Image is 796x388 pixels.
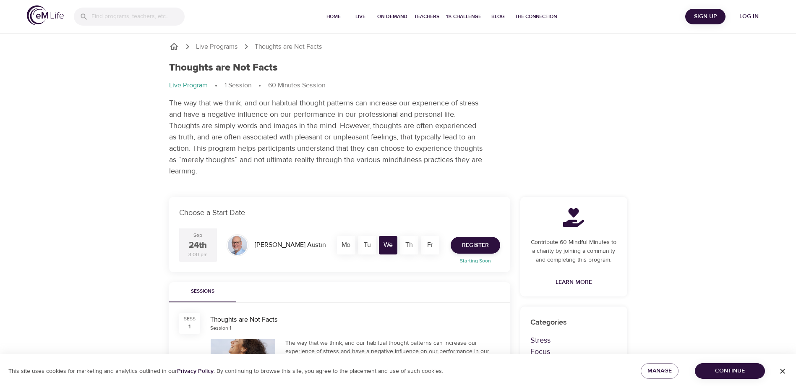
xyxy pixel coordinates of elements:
span: Log in [732,11,766,22]
p: Live Program [169,81,208,90]
span: Teachers [414,12,439,21]
button: Sign Up [685,9,726,24]
span: 1% Challenge [446,12,481,21]
h1: Thoughts are Not Facts [169,62,278,74]
div: 1 [188,322,191,331]
button: Register [451,237,500,254]
nav: breadcrumb [169,81,627,91]
div: Fr [421,236,439,254]
span: On-Demand [377,12,407,21]
button: Manage [641,363,679,379]
input: Find programs, teachers, etc... [91,8,185,26]
div: Session 1 [210,325,231,332]
p: 1 Session [224,81,251,90]
div: Mo [337,236,355,254]
p: Stress [530,335,617,346]
div: Th [400,236,418,254]
span: Sessions [174,287,231,296]
div: [PERSON_NAME] Austin [251,237,329,253]
p: Focus [530,346,617,357]
span: Learn More [556,277,592,288]
p: 60 Minutes Session [268,81,325,90]
a: Privacy Policy [177,367,214,375]
p: The way that we think, and our habitual thought patterns can increase our experience of stress an... [169,97,484,177]
nav: breadcrumb [169,42,627,52]
span: Blog [488,12,508,21]
p: Starting Soon [446,257,505,265]
p: Choose a Start Date [179,207,500,218]
span: Sign Up [689,11,722,22]
button: Continue [695,363,765,379]
p: Categories [530,317,617,328]
span: Register [462,240,489,251]
p: Thoughts are Not Facts [255,42,322,52]
div: 24th [189,239,207,252]
span: Manage [647,366,672,376]
span: Continue [702,366,758,376]
span: Home [324,12,344,21]
div: We [379,236,397,254]
p: Contribute 60 Mindful Minutes to a charity by joining a community and completing this program. [530,238,617,265]
div: Sep [193,232,202,239]
div: SESS [184,315,196,322]
div: Thoughts are Not Facts [210,315,500,325]
div: 3:00 pm [188,251,208,258]
button: Log in [729,9,769,24]
div: Tu [358,236,376,254]
a: Learn More [552,275,595,290]
img: logo [27,5,64,25]
a: Live Programs [196,42,238,52]
span: Live [350,12,371,21]
span: The Connection [515,12,557,21]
